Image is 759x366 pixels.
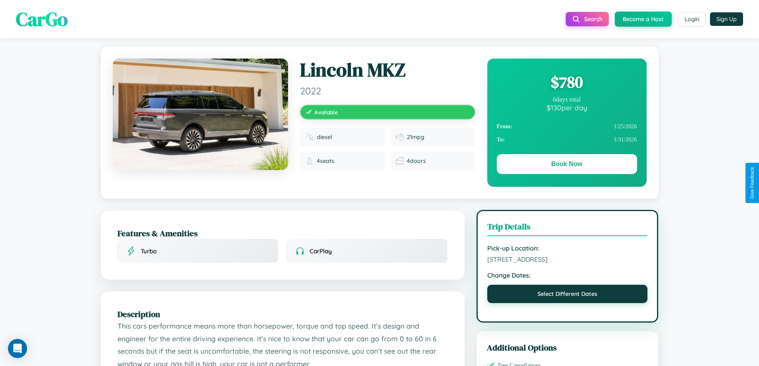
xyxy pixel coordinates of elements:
img: Lincoln MKZ 2022 [113,59,288,170]
button: Sign Up [710,12,743,26]
img: Seats [306,157,314,165]
span: 4 seats [317,157,334,164]
h2: Features & Amenities [118,227,448,239]
h1: Lincoln MKZ [300,59,475,82]
button: Become a Host [615,12,672,27]
div: 1 / 25 / 2026 [497,120,637,133]
span: 4 doors [407,157,426,164]
h2: Description [118,308,448,320]
div: 6 days total [497,96,637,103]
div: Open Intercom Messenger [8,339,27,358]
img: Fuel type [306,133,314,141]
button: Search [566,12,609,26]
strong: Change Dates: [487,271,648,279]
span: Available [314,109,338,115]
span: 2022 [300,85,475,97]
h3: Additional Options [487,342,648,353]
span: Search [584,16,602,23]
span: diesel [317,133,332,141]
h3: Trip Details [487,221,648,236]
img: Doors [396,157,404,165]
div: Give Feedback [749,167,755,199]
span: CarGo [16,6,68,32]
button: Select Different Dates [487,285,648,303]
div: $ 130 per day [497,103,637,112]
div: 1 / 31 / 2026 [497,133,637,146]
strong: To: [497,136,505,143]
strong: From: [497,123,512,130]
span: Turbo [141,247,157,255]
img: Fuel efficiency [396,133,404,141]
span: [STREET_ADDRESS] [487,255,648,263]
button: Book Now [497,154,637,174]
span: 21 mpg [407,133,424,141]
button: Login [678,12,706,26]
span: CarPlay [310,247,332,255]
strong: Pick-up Location: [487,244,648,252]
div: $ 780 [497,71,637,93]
